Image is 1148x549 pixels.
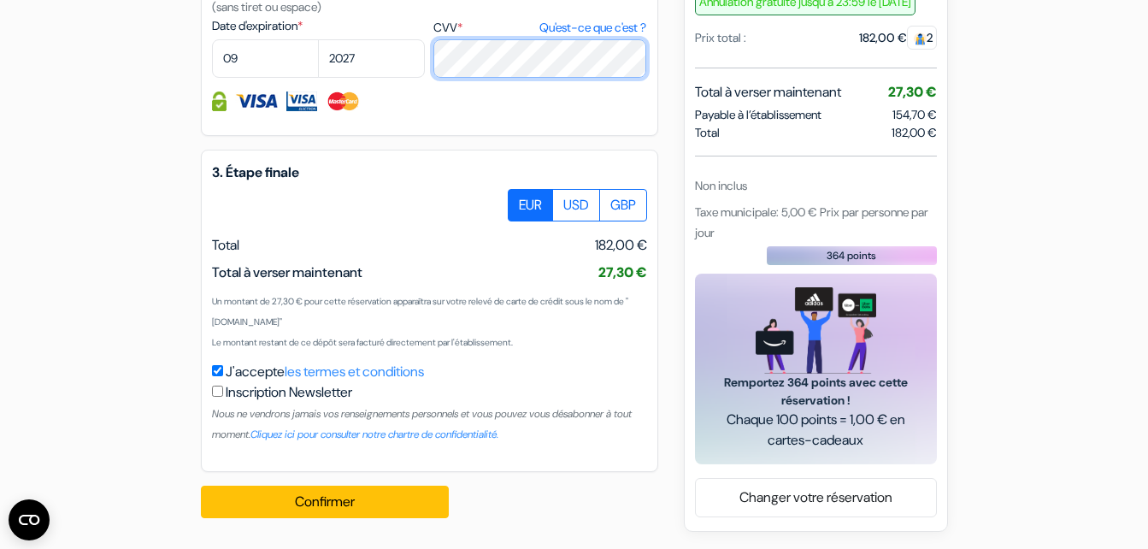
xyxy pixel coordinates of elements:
[212,91,227,111] img: Information de carte de crédit entièrement encryptée et sécurisée
[827,248,876,263] span: 364 points
[695,204,928,240] span: Taxe municipale: 5,00 € Prix par personne par jour
[695,29,746,47] div: Prix total :
[235,91,278,111] img: Visa
[695,124,720,142] span: Total
[539,19,646,37] a: Qu'est-ce que c'est ?
[212,263,362,281] span: Total à verser maintenant
[286,91,317,111] img: Visa Electron
[212,407,632,441] small: Nous ne vendrons jamais vos renseignements personnels et vous pouvez vous désabonner à tout moment.
[595,235,647,256] span: 182,00 €
[433,19,646,37] label: CVV
[250,428,498,441] a: Cliquez ici pour consulter notre chartre de confidentialité.
[695,106,821,124] span: Payable à l’établissement
[888,83,937,101] span: 27,30 €
[756,287,876,374] img: gift_card_hero_new.png
[326,91,361,111] img: Master Card
[859,29,937,47] div: 182,00 €
[212,296,628,328] small: Un montant de 27,30 € pour cette réservation apparaîtra sur votre relevé de carte de crédit sous ...
[212,164,647,180] h5: 3. Étape finale
[212,17,425,35] label: Date d'expiration
[914,32,927,45] img: guest.svg
[509,189,647,221] div: Basic radio toggle button group
[226,362,424,382] label: J'accepte
[715,410,916,451] span: Chaque 100 points = 1,00 € en cartes-cadeaux
[212,236,239,254] span: Total
[892,107,937,122] span: 154,70 €
[285,363,424,381] a: les termes et conditions
[715,374,916,410] span: Remportez 364 points avec cette réservation !
[201,486,449,518] button: Confirmer
[696,481,936,514] a: Changer votre réservation
[552,189,600,221] label: USD
[907,26,937,50] span: 2
[598,263,647,281] span: 27,30 €
[508,189,553,221] label: EUR
[226,382,352,403] label: Inscription Newsletter
[892,124,937,142] span: 182,00 €
[599,189,647,221] label: GBP
[212,337,513,348] small: Le montant restant de ce dépôt sera facturé directement par l'établissement.
[9,499,50,540] button: Ouvrir le widget CMP
[695,82,841,103] span: Total à verser maintenant
[695,177,937,195] div: Non inclus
